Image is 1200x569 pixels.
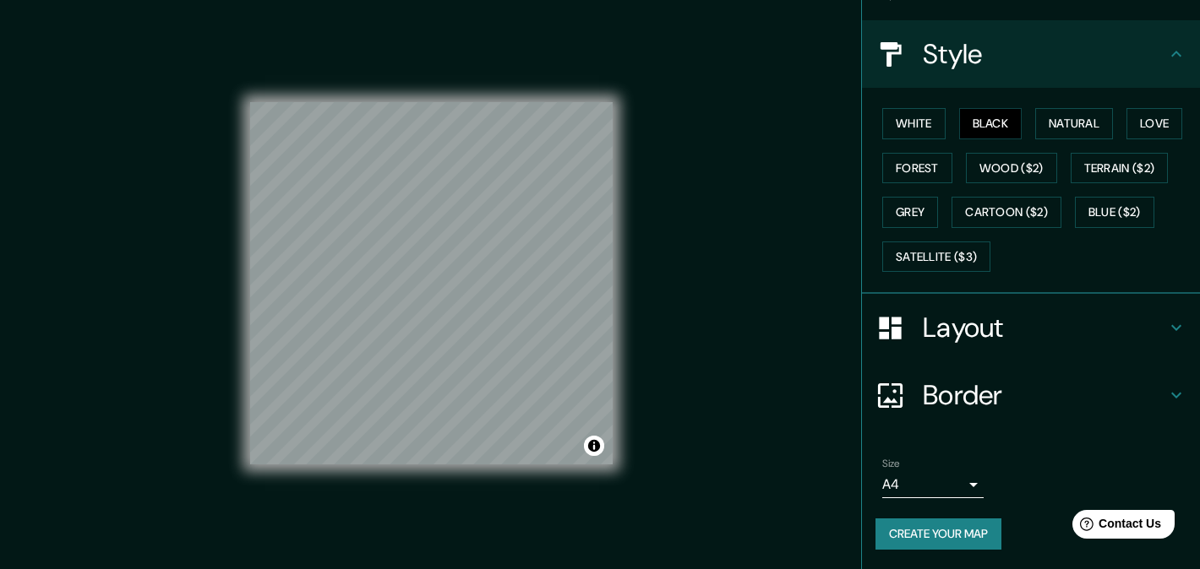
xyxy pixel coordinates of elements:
[862,20,1200,88] div: Style
[862,294,1200,361] div: Layout
[1050,503,1181,550] iframe: Help widget launcher
[923,37,1166,71] h4: Style
[882,197,938,228] button: Grey
[966,153,1057,184] button: Wood ($2)
[1126,108,1182,139] button: Love
[959,108,1023,139] button: Black
[882,241,990,273] button: Satellite ($3)
[882,471,984,498] div: A4
[862,361,1200,429] div: Border
[882,153,952,184] button: Forest
[923,378,1166,412] h4: Border
[250,102,613,464] canvas: Map
[1071,153,1169,184] button: Terrain ($2)
[882,108,946,139] button: White
[1075,197,1154,228] button: Blue ($2)
[875,518,1001,550] button: Create your map
[1035,108,1113,139] button: Natural
[952,197,1061,228] button: Cartoon ($2)
[923,311,1166,344] h4: Layout
[882,457,900,471] label: Size
[584,436,604,456] button: Toggle attribution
